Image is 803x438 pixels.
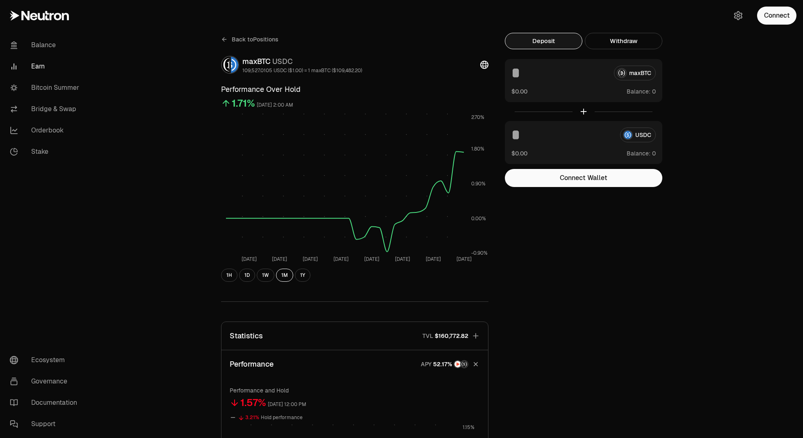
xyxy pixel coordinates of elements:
div: [DATE] 2:00 AM [257,100,293,110]
a: Bitcoin Summer [3,77,89,98]
p: Statistics [230,330,263,342]
img: USDC Logo [231,57,238,73]
button: Connect [757,7,796,25]
span: $160,772.82 [435,332,468,340]
button: 1H [221,269,237,282]
button: 1M [276,269,293,282]
span: Back to Positions [232,35,278,43]
tspan: [DATE] [426,256,441,262]
button: Connect Wallet [505,169,662,187]
span: Balance: [627,149,650,157]
tspan: 1.80% [471,146,484,152]
h3: Performance Over Hold [221,84,488,95]
button: NTRNStructured Points [433,360,468,369]
tspan: 2.70% [471,114,484,121]
tspan: [DATE] [456,256,472,262]
a: Earn [3,56,89,77]
button: $0.00 [511,149,527,157]
tspan: [DATE] [272,256,287,262]
button: 1Y [295,269,310,282]
div: Hold performance [261,413,303,422]
a: Stake [3,141,89,162]
p: Performance and Hold [230,386,480,395]
button: 1W [257,269,274,282]
tspan: [DATE] [395,256,410,262]
button: Deposit [505,33,582,49]
tspan: [DATE] [242,256,257,262]
button: StatisticsTVL$160,772.82 [221,322,488,350]
div: 1.57% [240,396,266,409]
tspan: 1.15% [463,424,474,431]
div: 1.71% [232,97,255,110]
tspan: -0.90% [471,250,488,256]
div: maxBTC [242,56,362,67]
tspan: [DATE] [364,256,379,262]
a: Governance [3,371,89,392]
a: Ecosystem [3,349,89,371]
a: Balance [3,34,89,56]
div: 109,527.0105 USDC ($1.00) = 1 maxBTC ($109,482.20) [242,67,362,74]
div: 3.21% [245,413,259,422]
img: NTRN [454,361,461,367]
p: APY [421,360,431,369]
span: Balance: [627,87,650,96]
a: Support [3,413,89,435]
button: Withdraw [585,33,662,49]
img: maxBTC Logo [222,57,229,73]
a: Documentation [3,392,89,413]
p: TVL [422,332,433,340]
tspan: [DATE] [333,256,349,262]
a: Back toPositions [221,33,278,46]
tspan: [DATE] [303,256,318,262]
button: PerformanceAPYNTRNStructured Points [221,350,488,378]
a: Bridge & Swap [3,98,89,120]
p: Performance [230,358,274,370]
tspan: 0.90% [471,180,486,187]
img: Structured Points [461,361,468,367]
button: $0.00 [511,87,527,96]
button: 1D [239,269,255,282]
div: [DATE] 12:00 PM [268,400,306,409]
span: USDC [272,57,293,66]
a: Orderbook [3,120,89,141]
tspan: 0.00% [471,215,486,222]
